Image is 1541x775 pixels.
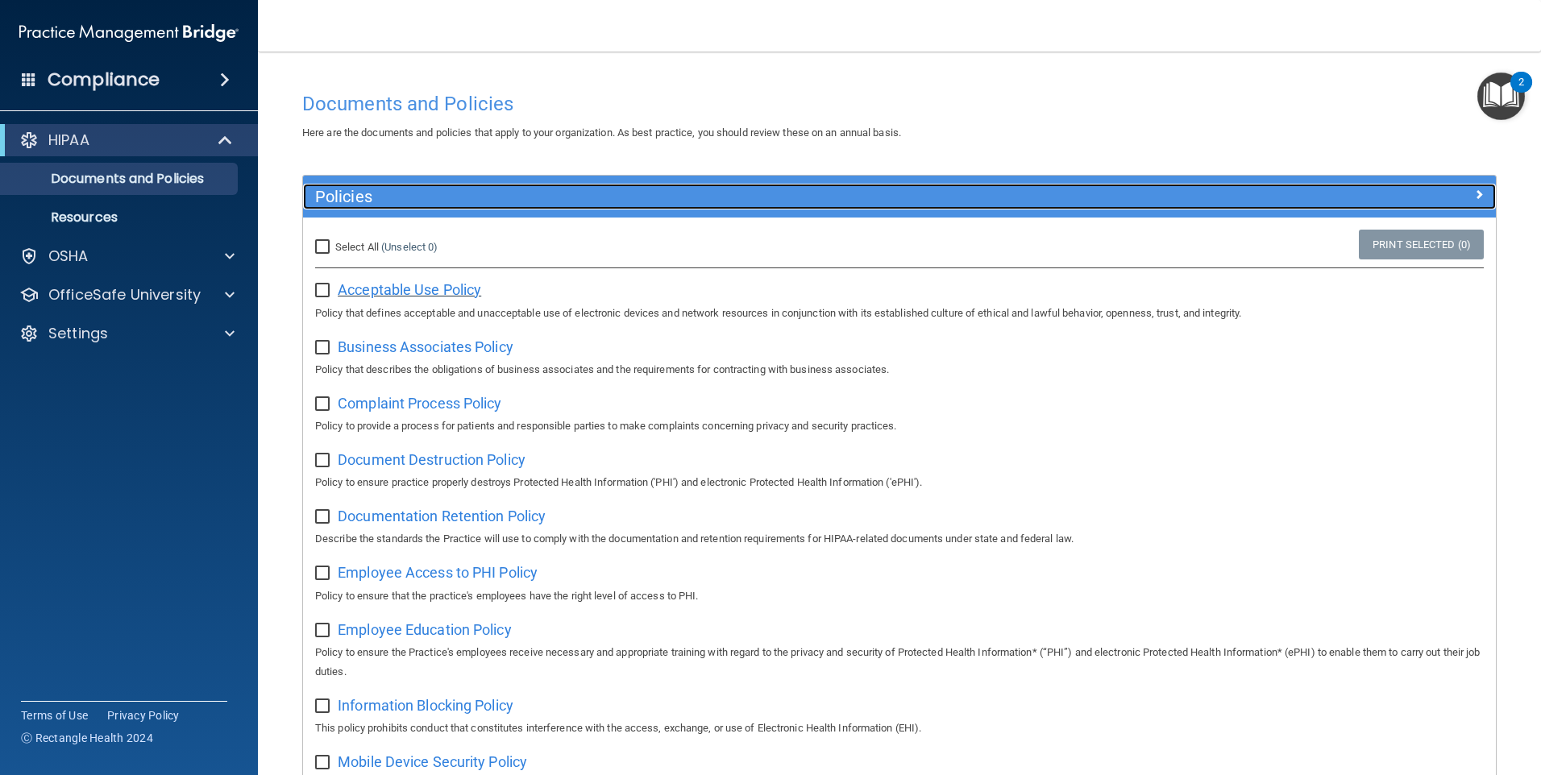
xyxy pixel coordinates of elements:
[48,247,89,266] p: OSHA
[107,707,180,723] a: Privacy Policy
[10,209,231,226] p: Resources
[19,131,234,150] a: HIPAA
[338,281,481,298] span: Acceptable Use Policy
[315,241,334,254] input: Select All (Unselect 0)
[315,473,1484,492] p: Policy to ensure practice properly destroys Protected Health Information ('PHI') and electronic P...
[302,93,1497,114] h4: Documents and Policies
[315,360,1484,379] p: Policy that describes the obligations of business associates and the requirements for contracting...
[1359,230,1484,259] a: Print Selected (0)
[315,643,1484,682] p: Policy to ensure the Practice's employees receive necessary and appropriate training with regard ...
[10,171,231,187] p: Documents and Policies
[315,586,1484,606] p: Policy to ensure that the practice's employees have the right level of access to PHI.
[48,131,89,150] p: HIPAA
[315,184,1484,209] a: Policies
[338,621,512,638] span: Employee Education Policy
[315,304,1484,323] p: Policy that defines acceptable and unacceptable use of electronic devices and network resources i...
[21,730,153,746] span: Ⓒ Rectangle Health 2024
[302,126,901,139] span: Here are the documents and policies that apply to your organization. As best practice, you should...
[381,241,438,253] a: (Unselect 0)
[1518,82,1524,103] div: 2
[48,68,160,91] h4: Compliance
[338,508,546,524] span: Documentation Retention Policy
[19,17,239,49] img: PMB logo
[48,285,201,305] p: OfficeSafe University
[19,324,235,343] a: Settings
[48,324,108,343] p: Settings
[315,188,1186,205] h5: Policies
[338,338,513,355] span: Business Associates Policy
[19,285,235,305] a: OfficeSafe University
[1477,73,1525,120] button: Open Resource Center, 2 new notifications
[315,719,1484,738] p: This policy prohibits conduct that constitutes interference with the access, exchange, or use of ...
[338,395,501,412] span: Complaint Process Policy
[315,417,1484,436] p: Policy to provide a process for patients and responsible parties to make complaints concerning pr...
[21,707,88,723] a: Terms of Use
[335,241,379,253] span: Select All
[338,697,513,714] span: Information Blocking Policy
[338,451,525,468] span: Document Destruction Policy
[19,247,235,266] a: OSHA
[315,529,1484,549] p: Describe the standards the Practice will use to comply with the documentation and retention requi...
[1262,661,1522,725] iframe: Drift Widget Chat Controller
[338,564,538,581] span: Employee Access to PHI Policy
[338,753,527,770] span: Mobile Device Security Policy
